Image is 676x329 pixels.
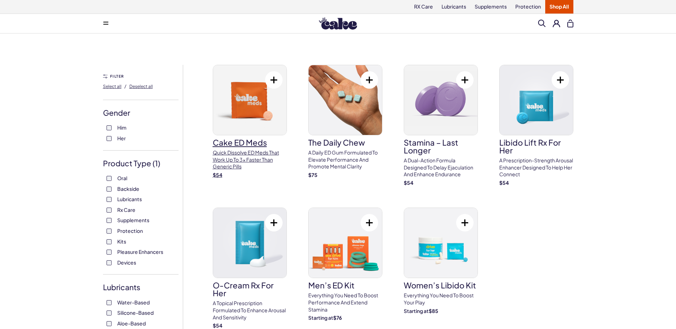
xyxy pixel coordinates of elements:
p: Everything You need to boost performance and extend Stamina [308,292,382,313]
span: Starting at [308,314,333,321]
img: Women’s Libido Kit [404,208,478,278]
strong: $ 75 [308,172,318,178]
a: O-Cream Rx for HerO-Cream Rx for HerA topical prescription formulated to enhance arousal and sens... [213,208,287,329]
h3: Stamina – Last Longer [404,139,478,154]
a: The Daily ChewThe Daily ChewA Daily ED Gum Formulated To Elevate Performance And Promote Mental C... [308,65,382,178]
p: Everything you need to Boost Your Play [404,292,478,306]
input: Protection [107,229,112,234]
span: Starting at [404,308,429,314]
input: Kits [107,239,112,244]
p: A topical prescription formulated to enhance arousal and sensitivity [213,300,287,321]
span: Oral [117,173,127,183]
input: Supplements [107,218,112,223]
strong: $ 54 [404,179,413,186]
h3: The Daily Chew [308,139,382,146]
a: Cake ED MedsCake ED MedsQuick dissolve ED Meds that work up to 3x faster than generic pills$54 [213,65,287,178]
span: Supplements [117,215,149,225]
input: Him [107,125,112,130]
span: Deselect all [129,84,153,89]
button: Select all [103,80,122,92]
img: Libido Lift Rx For Her [500,65,573,135]
span: Pleasure Enhancers [117,247,163,256]
img: Cake ED Meds [213,65,287,135]
span: Backside [117,184,139,193]
input: Devices [107,260,112,265]
p: A Daily ED Gum Formulated To Elevate Performance And Promote Mental Clarity [308,149,382,170]
span: Her [117,134,126,143]
p: Quick dissolve ED Meds that work up to 3x faster than generic pills [213,149,287,170]
h3: Libido Lift Rx For Her [499,139,573,154]
input: Lubricants [107,197,112,202]
span: Protection [117,226,143,235]
span: Rx Care [117,205,135,214]
strong: $ 85 [429,308,438,314]
span: Silicone-Based [117,308,154,317]
img: Stamina – Last Longer [404,65,478,135]
span: Select all [103,84,122,89]
img: O-Cream Rx for Her [213,208,287,278]
strong: $ 54 [213,322,222,329]
a: Men’s ED KitMen’s ED KitEverything You need to boost performance and extend StaminaStarting at$76 [308,208,382,321]
a: Libido Lift Rx For HerLibido Lift Rx For HerA prescription-strength arousal enhancer designed to ... [499,65,573,186]
p: A prescription-strength arousal enhancer designed to help her connect [499,157,573,178]
span: / [124,83,127,89]
img: The Daily Chew [309,65,382,135]
span: Water-Based [117,298,150,307]
input: Water-Based [107,300,112,305]
img: Hello Cake [319,17,357,30]
a: Stamina – Last LongerStamina – Last LongerA dual-action formula designed to delay ejaculation and... [404,65,478,186]
input: Aloe-Based [107,321,112,326]
input: Her [107,136,112,141]
span: Devices [117,258,136,267]
strong: $ 54 [499,179,509,186]
h3: Women’s Libido Kit [404,281,478,289]
input: Oral [107,176,112,181]
input: Rx Care [107,208,112,213]
h3: Cake ED Meds [213,139,287,146]
span: Kits [117,237,126,246]
img: Men’s ED Kit [309,208,382,278]
strong: $ 54 [213,172,222,178]
strong: $ 76 [333,314,342,321]
h3: O-Cream Rx for Her [213,281,287,297]
p: A dual-action formula designed to delay ejaculation and enhance endurance [404,157,478,178]
span: Aloe-Based [117,319,146,328]
input: Silicone-Based [107,310,112,315]
span: Lubricants [117,194,142,204]
input: Pleasure Enhancers [107,250,112,255]
a: Women’s Libido KitWomen’s Libido KitEverything you need to Boost Your PlayStarting at$85 [404,208,478,314]
h3: Men’s ED Kit [308,281,382,289]
span: Him [117,123,127,132]
button: Deselect all [129,80,153,92]
input: Backside [107,187,112,192]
